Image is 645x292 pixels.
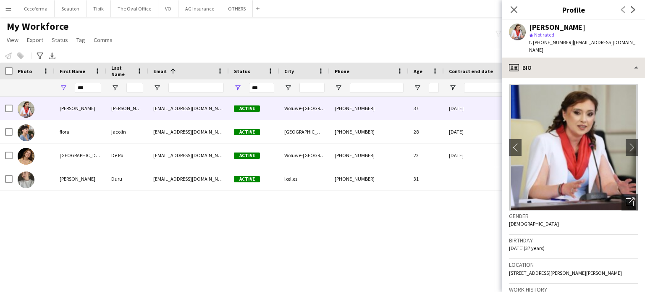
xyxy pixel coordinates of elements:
[148,144,229,167] div: [EMAIL_ADDRESS][DOMAIN_NAME]
[509,212,638,220] h3: Gender
[299,83,325,93] input: City Filter Input
[429,83,439,93] input: Age Filter Input
[106,97,148,120] div: [PERSON_NAME]
[24,34,47,45] a: Export
[18,171,34,188] img: Florina Duru
[234,84,241,92] button: Open Filter Menu
[509,261,638,268] h3: Location
[47,51,57,61] app-action-btn: Export XLSX
[414,68,422,74] span: Age
[7,36,18,44] span: View
[111,0,158,17] button: The Oval Office
[279,120,330,143] div: [GEOGRAPHIC_DATA]
[27,36,43,44] span: Export
[35,51,45,61] app-action-btn: Advanced filters
[111,65,133,77] span: Last Name
[111,84,119,92] button: Open Filter Menu
[529,24,585,31] div: [PERSON_NAME]
[18,68,32,74] span: Photo
[414,84,421,92] button: Open Filter Menu
[502,58,645,78] div: Bio
[87,0,111,17] button: Tipik
[449,129,464,135] span: [DATE]
[350,83,404,93] input: Phone Filter Input
[18,148,34,165] img: Florence De Ro
[18,101,34,118] img: Florentina Dumitru
[509,237,638,244] h3: Birthday
[148,167,229,190] div: [EMAIL_ADDRESS][DOMAIN_NAME]
[409,120,444,143] div: 28
[284,84,292,92] button: Open Filter Menu
[17,0,55,17] button: Cecoforma
[168,83,224,93] input: Email Filter Input
[106,167,148,190] div: Duru
[3,34,22,45] a: View
[55,120,106,143] div: flora
[509,84,638,210] img: Crew avatar or photo
[76,36,85,44] span: Tag
[279,97,330,120] div: Woluwe-[GEOGRAPHIC_DATA][PERSON_NAME]
[449,68,493,74] span: Contract end date
[221,0,253,17] button: OTHERS
[621,194,638,210] div: Open photos pop-in
[464,83,523,93] input: Contract end date Filter Input
[279,167,330,190] div: Ixelles
[529,39,635,53] span: | [EMAIL_ADDRESS][DOMAIN_NAME]
[148,120,229,143] div: [EMAIL_ADDRESS][DOMAIN_NAME]
[502,4,645,15] h3: Profile
[75,83,101,93] input: First Name Filter Input
[148,97,229,120] div: [EMAIL_ADDRESS][DOMAIN_NAME]
[335,84,342,92] button: Open Filter Menu
[330,167,409,190] div: [PHONE_NUMBER]
[55,0,87,17] button: Seauton
[509,245,545,251] span: [DATE] (37 years)
[153,84,161,92] button: Open Filter Menu
[234,153,260,159] span: Active
[55,167,106,190] div: [PERSON_NAME]
[158,0,178,17] button: VO
[106,120,148,143] div: jacolin
[330,97,409,120] div: [PHONE_NUMBER]
[409,144,444,167] div: 22
[234,105,260,112] span: Active
[153,68,167,74] span: Email
[249,83,274,93] input: Status Filter Input
[106,144,148,167] div: De Ro
[509,270,622,276] span: [STREET_ADDRESS][PERSON_NAME][PERSON_NAME]
[7,20,68,33] span: My Workforce
[529,39,573,45] span: t. [PHONE_NUMBER]
[48,34,71,45] a: Status
[234,68,250,74] span: Status
[534,32,554,38] span: Not rated
[284,68,294,74] span: City
[126,83,143,93] input: Last Name Filter Input
[55,144,106,167] div: [GEOGRAPHIC_DATA]
[409,97,444,120] div: 37
[178,0,221,17] button: AG Insurance
[509,221,559,227] span: [DEMOGRAPHIC_DATA]
[234,129,260,135] span: Active
[335,68,349,74] span: Phone
[18,124,34,141] img: flora jacolin
[55,97,106,120] div: [PERSON_NAME]
[52,36,68,44] span: Status
[409,167,444,190] div: 31
[94,36,113,44] span: Comms
[73,34,89,45] a: Tag
[279,144,330,167] div: Woluwe-[GEOGRAPHIC_DATA][PERSON_NAME]
[449,84,456,92] button: Open Filter Menu
[234,176,260,182] span: Active
[330,144,409,167] div: [PHONE_NUMBER]
[60,68,85,74] span: First Name
[330,120,409,143] div: [PHONE_NUMBER]
[60,84,67,92] button: Open Filter Menu
[449,105,464,111] span: [DATE]
[90,34,116,45] a: Comms
[449,152,464,158] span: [DATE]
